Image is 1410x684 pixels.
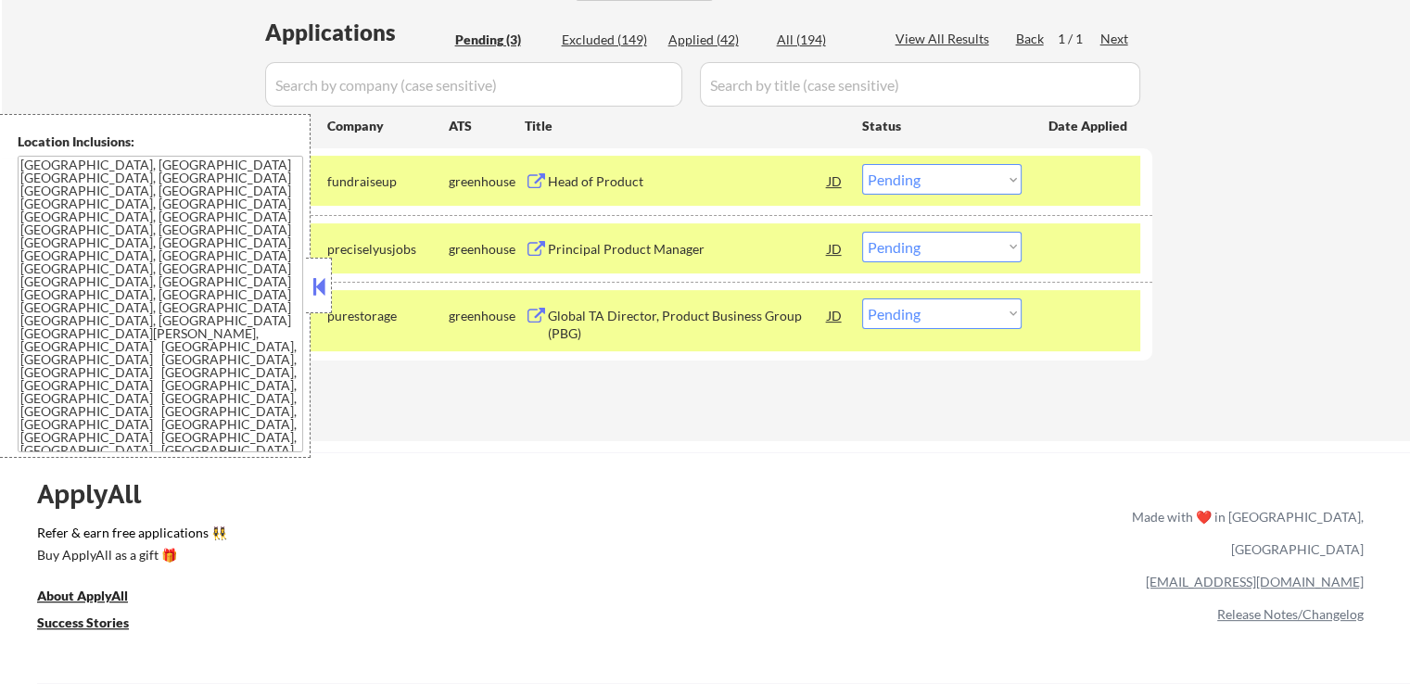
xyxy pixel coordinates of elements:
div: Made with ❤️ in [GEOGRAPHIC_DATA], [GEOGRAPHIC_DATA] [1124,500,1364,565]
a: [EMAIL_ADDRESS][DOMAIN_NAME] [1146,574,1364,589]
a: Success Stories [37,614,154,637]
div: purestorage [327,307,449,325]
div: JD [826,298,845,332]
u: Success Stories [37,614,129,630]
div: JD [826,232,845,265]
div: Buy ApplyAll as a gift 🎁 [37,549,222,562]
div: Title [525,117,845,135]
div: Global TA Director, Product Business Group (PBG) [548,307,828,343]
div: All (194) [777,31,870,49]
div: ATS [449,117,525,135]
div: Date Applied [1048,117,1130,135]
div: Pending (3) [455,31,548,49]
div: fundraiseup [327,172,449,191]
div: Company [327,117,449,135]
div: Principal Product Manager [548,240,828,259]
div: Next [1100,30,1130,48]
div: preciselyusjobs [327,240,449,259]
div: View All Results [896,30,995,48]
a: Release Notes/Changelog [1217,606,1364,622]
a: About ApplyAll [37,587,154,610]
div: Status [862,108,1022,142]
input: Search by company (case sensitive) [265,62,682,107]
a: Refer & earn free applications 👯‍♀️ [37,526,744,546]
a: Buy ApplyAll as a gift 🎁 [37,546,222,569]
div: 1 / 1 [1058,30,1100,48]
div: greenhouse [449,240,525,259]
div: Excluded (149) [562,31,654,49]
div: Back [1016,30,1046,48]
div: JD [826,164,845,197]
div: greenhouse [449,307,525,325]
div: Location Inclusions: [18,133,303,151]
div: ApplyAll [37,478,162,510]
u: About ApplyAll [37,588,128,603]
div: Applied (42) [668,31,761,49]
div: greenhouse [449,172,525,191]
div: Head of Product [548,172,828,191]
input: Search by title (case sensitive) [700,62,1140,107]
div: Applications [265,21,449,44]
